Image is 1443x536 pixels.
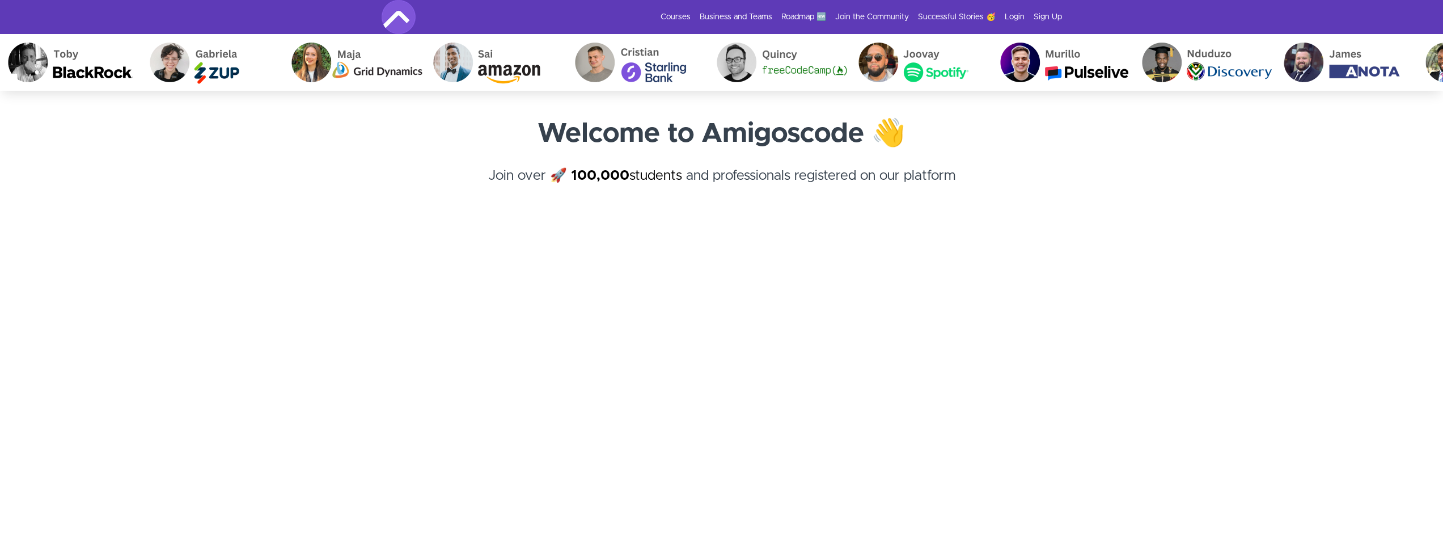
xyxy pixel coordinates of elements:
[571,169,629,183] strong: 100,000
[781,11,826,23] a: Roadmap 🆕
[283,34,425,91] img: Maja
[567,34,709,91] img: Cristian
[992,34,1134,91] img: Murillo
[1134,34,1276,91] img: Nduduzo
[850,34,992,91] img: Joovay
[1005,11,1025,23] a: Login
[661,11,691,23] a: Courses
[571,169,682,183] a: 100,000students
[382,166,1062,206] h4: Join over 🚀 and professionals registered on our platform
[1276,34,1417,91] img: James
[835,11,909,23] a: Join the Community
[700,11,772,23] a: Business and Teams
[709,34,850,91] img: Quincy
[425,34,567,91] img: Sai
[142,34,283,91] img: Gabriela
[1034,11,1062,23] a: Sign Up
[918,11,996,23] a: Successful Stories 🥳
[538,120,905,147] strong: Welcome to Amigoscode 👋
